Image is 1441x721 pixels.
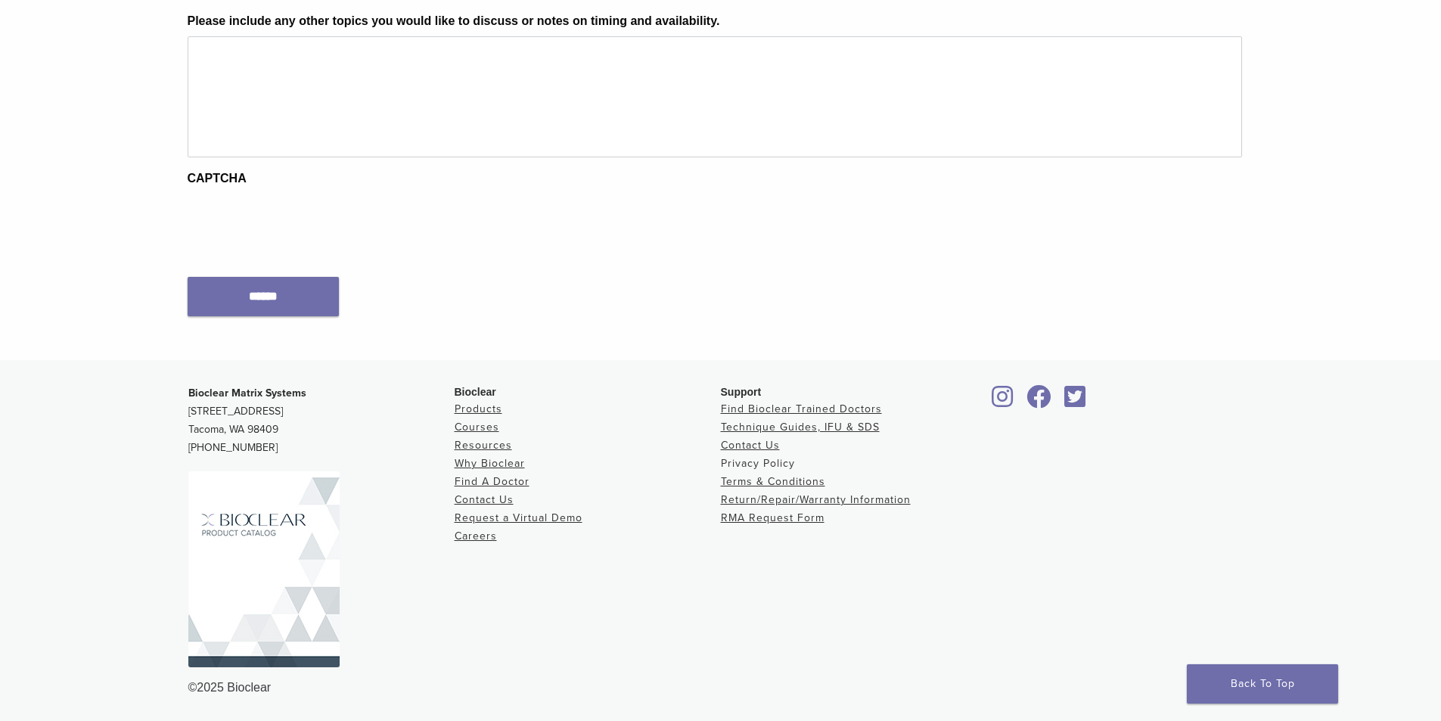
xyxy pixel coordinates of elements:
[1022,394,1057,409] a: Bioclear
[188,171,247,187] label: CAPTCHA
[721,386,762,398] span: Support
[721,493,911,506] a: Return/Repair/Warranty Information
[455,493,514,506] a: Contact Us
[1187,664,1338,704] a: Back To Top
[455,475,530,488] a: Find A Doctor
[721,457,795,470] a: Privacy Policy
[455,457,525,470] a: Why Bioclear
[721,402,882,415] a: Find Bioclear Trained Doctors
[721,475,825,488] a: Terms & Conditions
[721,439,780,452] a: Contact Us
[188,194,418,253] iframe: reCAPTCHA
[455,439,512,452] a: Resources
[455,402,502,415] a: Products
[455,386,496,398] span: Bioclear
[188,679,1253,697] div: ©2025 Bioclear
[188,471,340,667] img: Bioclear
[987,394,1019,409] a: Bioclear
[188,14,720,30] label: Please include any other topics you would like to discuss or notes on timing and availability.
[455,421,499,434] a: Courses
[455,511,582,524] a: Request a Virtual Demo
[188,387,306,399] strong: Bioclear Matrix Systems
[1060,394,1092,409] a: Bioclear
[721,421,880,434] a: Technique Guides, IFU & SDS
[188,384,455,457] p: [STREET_ADDRESS] Tacoma, WA 98409 [PHONE_NUMBER]
[721,511,825,524] a: RMA Request Form
[455,530,497,542] a: Careers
